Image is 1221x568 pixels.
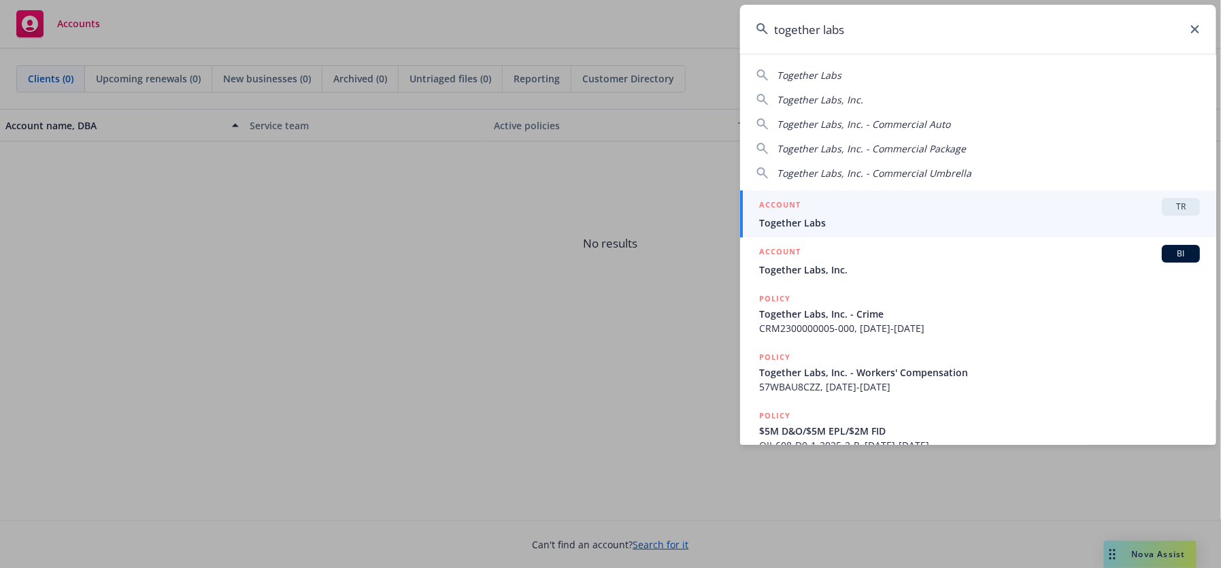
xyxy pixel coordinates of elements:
span: Together Labs [759,216,1200,230]
a: POLICYTogether Labs, Inc. - Workers' Compensation57WBAU8CZZ, [DATE]-[DATE] [740,343,1216,401]
a: ACCOUNTTRTogether Labs [740,190,1216,237]
h5: ACCOUNT [759,198,801,214]
span: OII-608-D0-1-2025-2-P, [DATE]-[DATE] [759,438,1200,452]
input: Search... [740,5,1216,54]
span: TR [1167,201,1194,213]
a: POLICY$5M D&O/$5M EPL/$2M FIDOII-608-D0-1-2025-2-P, [DATE]-[DATE] [740,401,1216,460]
span: Together Labs [777,69,841,82]
span: Together Labs, Inc. [759,263,1200,277]
span: Together Labs, Inc. - Crime [759,307,1200,321]
a: POLICYTogether Labs, Inc. - CrimeCRM2300000005-000, [DATE]-[DATE] [740,284,1216,343]
span: Together Labs, Inc. [777,93,863,106]
h5: POLICY [759,292,790,305]
span: Together Labs, Inc. - Commercial Umbrella [777,167,971,180]
h5: ACCOUNT [759,245,801,261]
span: $5M D&O/$5M EPL/$2M FID [759,424,1200,438]
span: CRM2300000005-000, [DATE]-[DATE] [759,321,1200,335]
span: Together Labs, Inc. - Commercial Package [777,142,966,155]
span: BI [1167,248,1194,260]
h5: POLICY [759,409,790,422]
span: Together Labs, Inc. - Commercial Auto [777,118,950,131]
span: 57WBAU8CZZ, [DATE]-[DATE] [759,380,1200,394]
span: Together Labs, Inc. - Workers' Compensation [759,365,1200,380]
h5: POLICY [759,350,790,364]
a: ACCOUNTBITogether Labs, Inc. [740,237,1216,284]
